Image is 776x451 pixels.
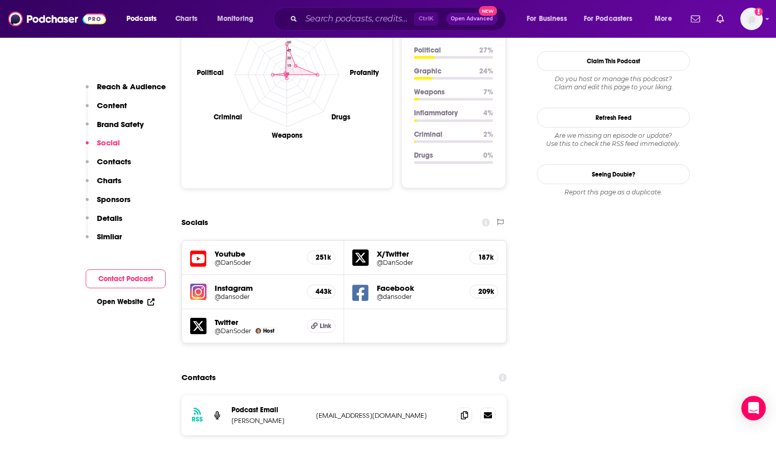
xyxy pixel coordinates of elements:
[97,157,131,166] p: Contacts
[537,188,690,196] div: Report this page as a duplicate.
[197,68,224,77] text: Political
[86,82,166,101] button: Reach & Audience
[215,317,299,327] h5: Twitter
[320,322,331,330] span: Link
[182,213,208,232] h2: Socials
[215,327,251,335] h5: @DanSoder
[414,130,475,139] p: Criminal
[97,176,121,185] p: Charts
[537,75,690,83] span: Do you host or manage this podcast?
[8,9,106,29] img: Podchaser - Follow, Share and Rate Podcasts
[648,11,685,27] button: open menu
[377,283,461,293] h5: Facebook
[479,67,493,76] p: 24 %
[483,130,493,139] p: 2 %
[414,88,475,96] p: Weapons
[255,328,261,334] img: Daniel Soder
[537,132,690,148] div: Are we missing an episode or update? Use this to check the RSS feed immediately.
[527,12,567,26] span: For Business
[215,283,299,293] h5: Instagram
[331,113,350,121] text: Drugs
[741,396,766,420] div: Open Intercom Messenger
[414,12,438,26] span: Ctrl K
[316,287,327,296] h5: 443k
[119,11,170,27] button: open menu
[86,101,127,119] button: Content
[483,88,493,96] p: 7 %
[215,249,299,259] h5: Youtube
[86,138,120,157] button: Social
[483,151,493,160] p: 0 %
[217,12,253,26] span: Monitoring
[479,6,497,16] span: New
[86,157,131,176] button: Contacts
[86,269,166,288] button: Contact Podcast
[97,138,120,147] p: Social
[414,67,471,76] p: Graphic
[740,8,763,30] span: Logged in as TinaPugh
[86,119,144,138] button: Brand Safety
[712,10,728,28] a: Show notifications dropdown
[377,249,461,259] h5: X/Twitter
[687,10,704,28] a: Show notifications dropdown
[537,51,690,71] button: Claim This Podcast
[283,7,516,31] div: Search podcasts, credits, & more...
[272,131,302,140] text: Weapons
[231,416,308,425] p: [PERSON_NAME]
[86,194,131,213] button: Sponsors
[479,46,493,55] p: 27 %
[210,11,267,27] button: open menu
[214,113,242,121] text: Criminal
[301,11,414,27] input: Search podcasts, credits, & more...
[86,232,122,250] button: Similar
[377,293,461,300] a: @dansoder
[377,259,461,266] a: @DanSoder
[263,328,274,334] span: Host
[97,119,144,129] p: Brand Safety
[478,287,489,296] h5: 209k
[97,232,122,241] p: Similar
[483,109,493,117] p: 4 %
[182,368,216,387] h2: Contacts
[215,293,299,300] a: @dansoder
[316,411,449,420] p: [EMAIL_ADDRESS][DOMAIN_NAME]
[451,16,493,21] span: Open Advanced
[175,12,197,26] span: Charts
[86,176,121,194] button: Charts
[414,151,475,160] p: Drugs
[520,11,580,27] button: open menu
[350,68,379,77] text: Profanity
[97,194,131,204] p: Sponsors
[287,40,291,44] tspan: 60
[97,213,122,223] p: Details
[316,253,327,262] h5: 251k
[755,8,763,16] svg: Add a profile image
[307,319,335,333] a: Link
[655,12,672,26] span: More
[215,259,299,266] a: @DanSoder
[414,46,471,55] p: Political
[584,12,633,26] span: For Podcasters
[190,284,206,300] img: iconImage
[537,75,690,91] div: Claim and edit this page to your liking.
[577,11,648,27] button: open menu
[740,8,763,30] button: Show profile menu
[537,108,690,128] button: Refresh Feed
[740,8,763,30] img: User Profile
[86,213,122,232] button: Details
[97,82,166,91] p: Reach & Audience
[169,11,203,27] a: Charts
[97,101,127,110] p: Content
[478,253,489,262] h5: 187k
[231,406,308,414] p: Podcast Email
[192,415,203,423] h3: RSS
[446,13,498,25] button: Open AdvancedNew
[537,164,690,184] a: Seeing Double?
[126,12,157,26] span: Podcasts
